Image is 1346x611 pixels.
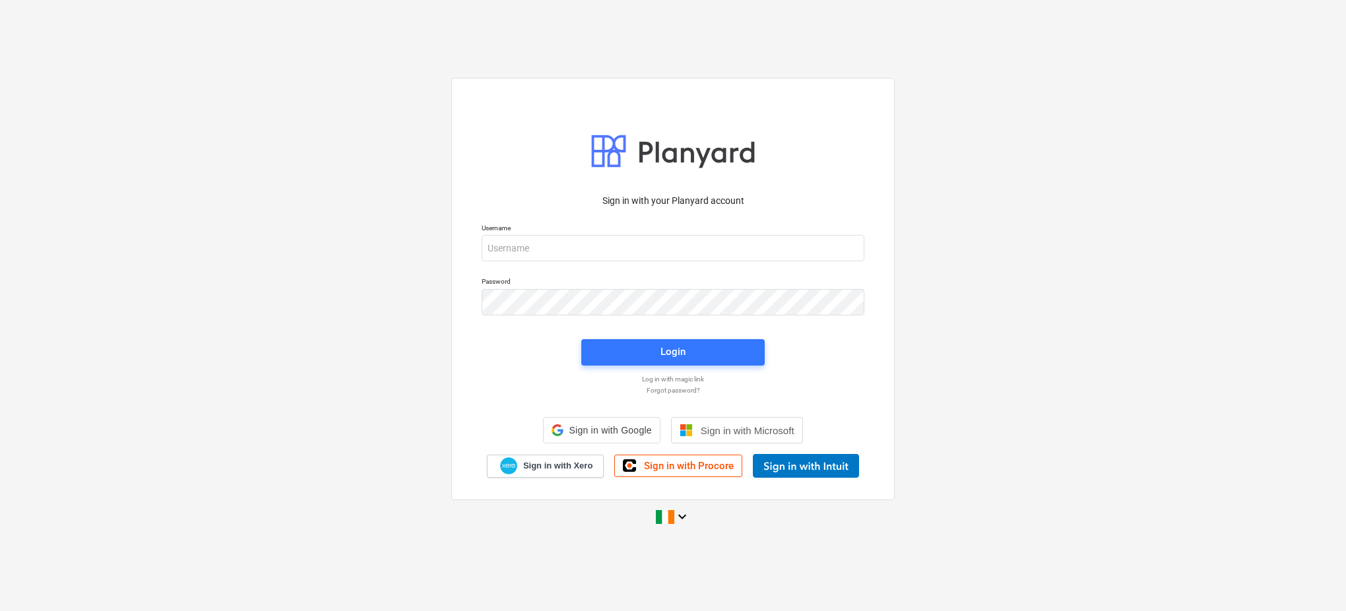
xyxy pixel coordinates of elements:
[614,455,742,477] a: Sign in with Procore
[523,460,593,472] span: Sign in with Xero
[660,343,686,360] div: Login
[701,425,794,436] span: Sign in with Microsoft
[482,235,864,261] input: Username
[482,277,864,288] p: Password
[475,375,871,383] a: Log in with magic link
[482,224,864,235] p: Username
[680,424,693,437] img: Microsoft logo
[569,425,651,435] span: Sign in with Google
[581,339,765,366] button: Login
[475,386,871,395] a: Forgot password?
[482,194,864,208] p: Sign in with your Planyard account
[543,417,660,443] div: Sign in with Google
[644,460,734,472] span: Sign in with Procore
[487,455,604,478] a: Sign in with Xero
[500,457,517,475] img: Xero logo
[674,509,690,525] i: keyboard_arrow_down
